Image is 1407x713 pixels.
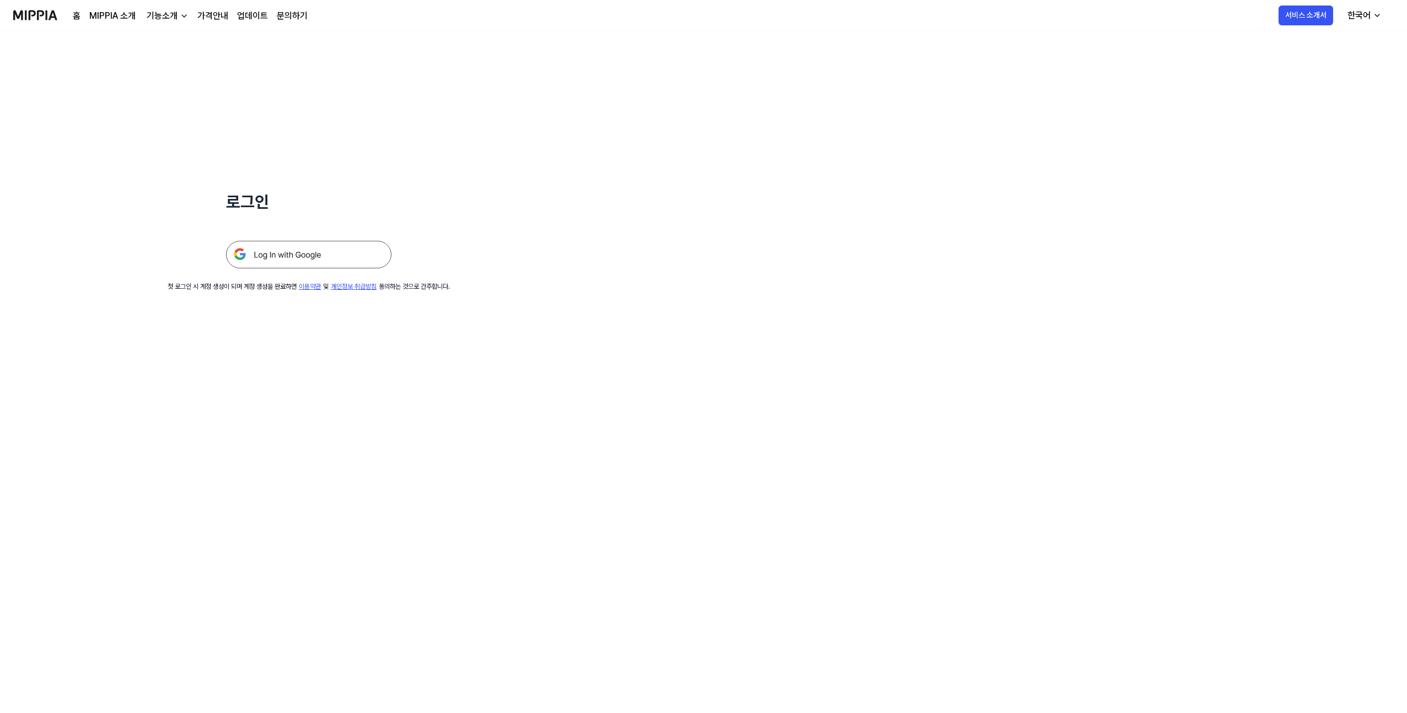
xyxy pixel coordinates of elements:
[73,9,80,23] a: 홈
[237,9,268,23] a: 업데이트
[89,9,136,23] a: MIPPIA 소개
[1345,9,1373,22] div: 한국어
[226,241,391,268] img: 구글 로그인 버튼
[1339,4,1388,26] button: 한국어
[197,9,228,23] a: 가격안내
[180,12,189,20] img: down
[1279,6,1333,25] button: 서비스 소개서
[144,9,180,23] div: 기능소개
[226,190,391,214] h1: 로그인
[144,9,189,23] button: 기능소개
[299,283,321,290] a: 이용약관
[277,9,308,23] a: 문의하기
[331,283,377,290] a: 개인정보 취급방침
[168,282,450,291] div: 첫 로그인 시 계정 생성이 되며 계정 생성을 완료하면 및 동의하는 것으로 간주합니다.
